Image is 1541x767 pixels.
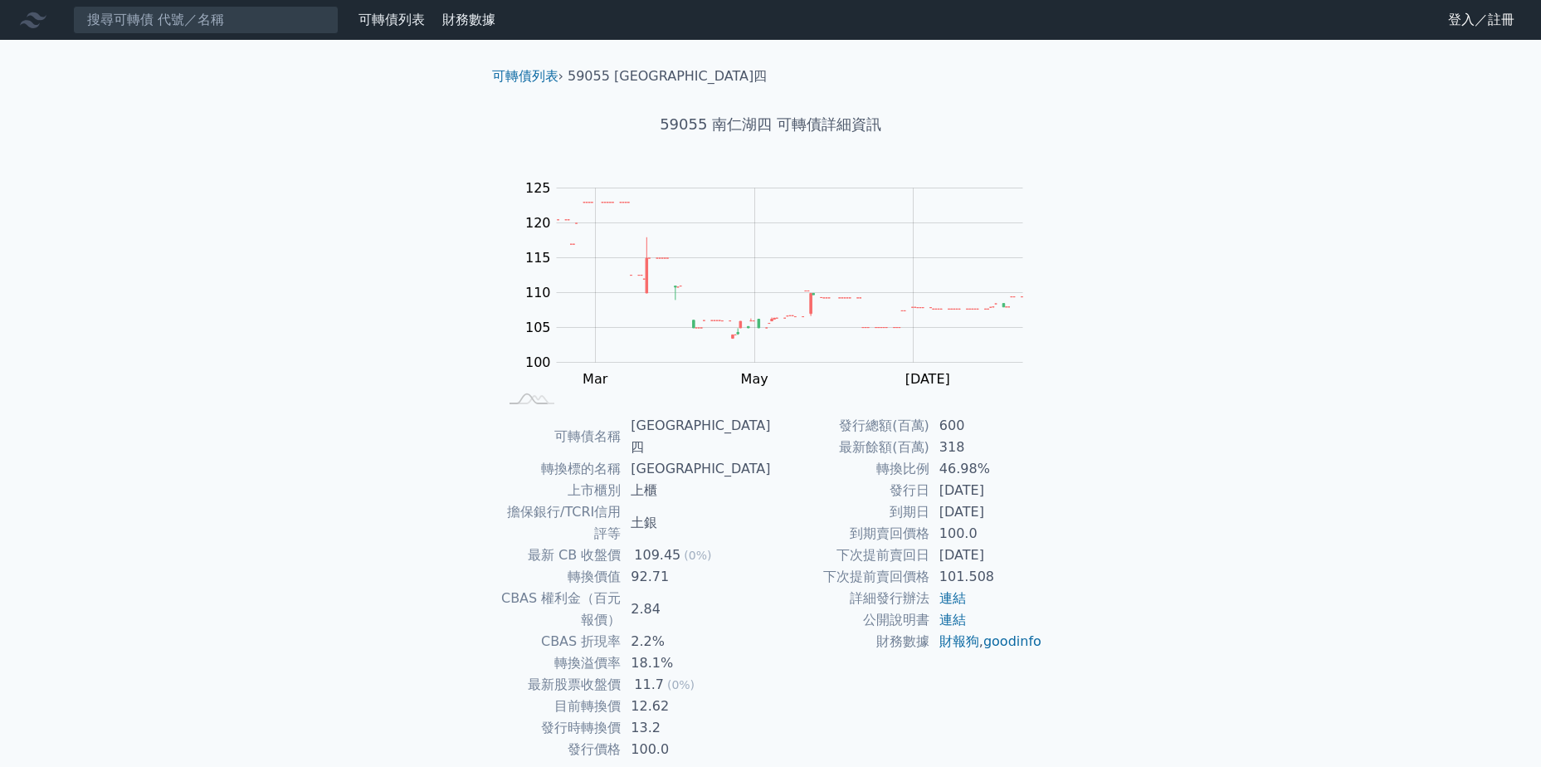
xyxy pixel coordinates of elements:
td: 2.2% [621,631,770,652]
td: 最新 CB 收盤價 [499,545,622,566]
td: 下次提前賣回日 [771,545,929,566]
td: 擔保銀行/TCRI信用評等 [499,501,622,545]
td: 最新餘額(百萬) [771,437,929,458]
td: 發行價格 [499,739,622,760]
input: 搜尋可轉債 代號／名稱 [73,6,339,34]
td: 最新股票收盤價 [499,674,622,696]
span: (0%) [667,678,695,691]
td: [DATE] [929,545,1043,566]
h1: 59055 南仁湖四 可轉債詳細資訊 [479,113,1063,136]
a: 連結 [939,612,966,628]
td: 上櫃 [621,480,770,501]
td: [DATE] [929,480,1043,501]
tspan: [DATE] [905,371,950,387]
td: 到期日 [771,501,929,523]
td: 46.98% [929,458,1043,480]
td: 101.508 [929,566,1043,588]
td: 土銀 [621,501,770,545]
a: 連結 [939,590,966,606]
div: 11.7 [631,674,667,696]
td: 轉換溢價率 [499,652,622,674]
td: 發行總額(百萬) [771,415,929,437]
td: 財務數據 [771,631,929,652]
td: [GEOGRAPHIC_DATA] [621,458,770,480]
td: 目前轉換價 [499,696,622,717]
td: 100.0 [621,739,770,760]
td: 318 [929,437,1043,458]
td: 發行日 [771,480,929,501]
li: 59055 [GEOGRAPHIC_DATA]四 [568,66,767,86]
tspan: Mar [583,371,608,387]
td: 公開說明書 [771,609,929,631]
td: 轉換價值 [499,566,622,588]
td: CBAS 折現率 [499,631,622,652]
td: , [929,631,1043,652]
td: [GEOGRAPHIC_DATA]四 [621,415,770,458]
tspan: 100 [525,354,551,370]
td: CBAS 權利金（百元報價） [499,588,622,631]
a: goodinfo [983,633,1041,649]
td: 100.0 [929,523,1043,545]
td: 可轉債名稱 [499,415,622,458]
div: 109.45 [631,545,684,566]
td: 詳細發行辦法 [771,588,929,609]
td: 下次提前賣回價格 [771,566,929,588]
tspan: 105 [525,320,551,335]
td: 發行時轉換價 [499,717,622,739]
tspan: 115 [525,250,551,266]
td: 轉換標的名稱 [499,458,622,480]
td: 12.62 [621,696,770,717]
td: 13.2 [621,717,770,739]
td: [DATE] [929,501,1043,523]
tspan: May [741,371,768,387]
td: 18.1% [621,652,770,674]
td: 2.84 [621,588,770,631]
li: › [492,66,563,86]
span: (0%) [684,549,711,562]
td: 上市櫃別 [499,480,622,501]
a: 可轉債列表 [492,68,558,84]
tspan: 120 [525,215,551,231]
tspan: 110 [525,285,551,300]
td: 到期賣回價格 [771,523,929,545]
a: 財報狗 [939,633,979,649]
a: 可轉債列表 [358,12,425,27]
a: 財務數據 [442,12,495,27]
tspan: 125 [525,180,551,196]
td: 600 [929,415,1043,437]
a: 登入／註冊 [1435,7,1528,33]
td: 92.71 [621,566,770,588]
g: Chart [517,180,1048,387]
td: 轉換比例 [771,458,929,480]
